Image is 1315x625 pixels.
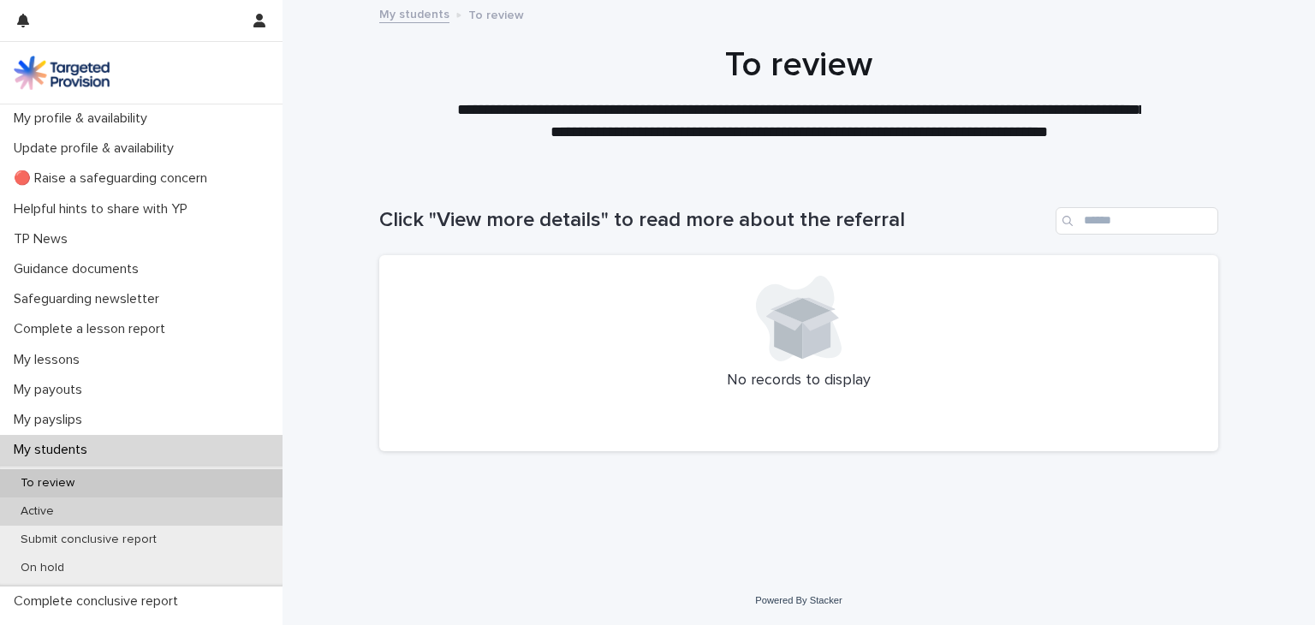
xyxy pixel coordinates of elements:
p: To review [468,4,524,23]
p: No records to display [400,372,1198,390]
p: Submit conclusive report [7,533,170,547]
p: Helpful hints to share with YP [7,201,201,217]
h1: Click "View more details" to read more about the referral [379,208,1049,233]
p: To review [7,476,88,491]
p: 🔴 Raise a safeguarding concern [7,170,221,187]
input: Search [1056,207,1218,235]
p: My students [7,442,101,458]
p: Safeguarding newsletter [7,291,173,307]
a: Powered By Stacker [755,595,842,605]
p: Complete conclusive report [7,593,192,610]
p: Complete a lesson report [7,321,179,337]
p: TP News [7,231,81,247]
p: My payouts [7,382,96,398]
p: Active [7,504,68,519]
p: Guidance documents [7,261,152,277]
p: On hold [7,561,78,575]
p: My lessons [7,352,93,368]
h1: To review [379,45,1218,86]
p: My payslips [7,412,96,428]
p: My profile & availability [7,110,161,127]
p: Update profile & availability [7,140,187,157]
a: My students [379,3,449,23]
img: M5nRWzHhSzIhMunXDL62 [14,56,110,90]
